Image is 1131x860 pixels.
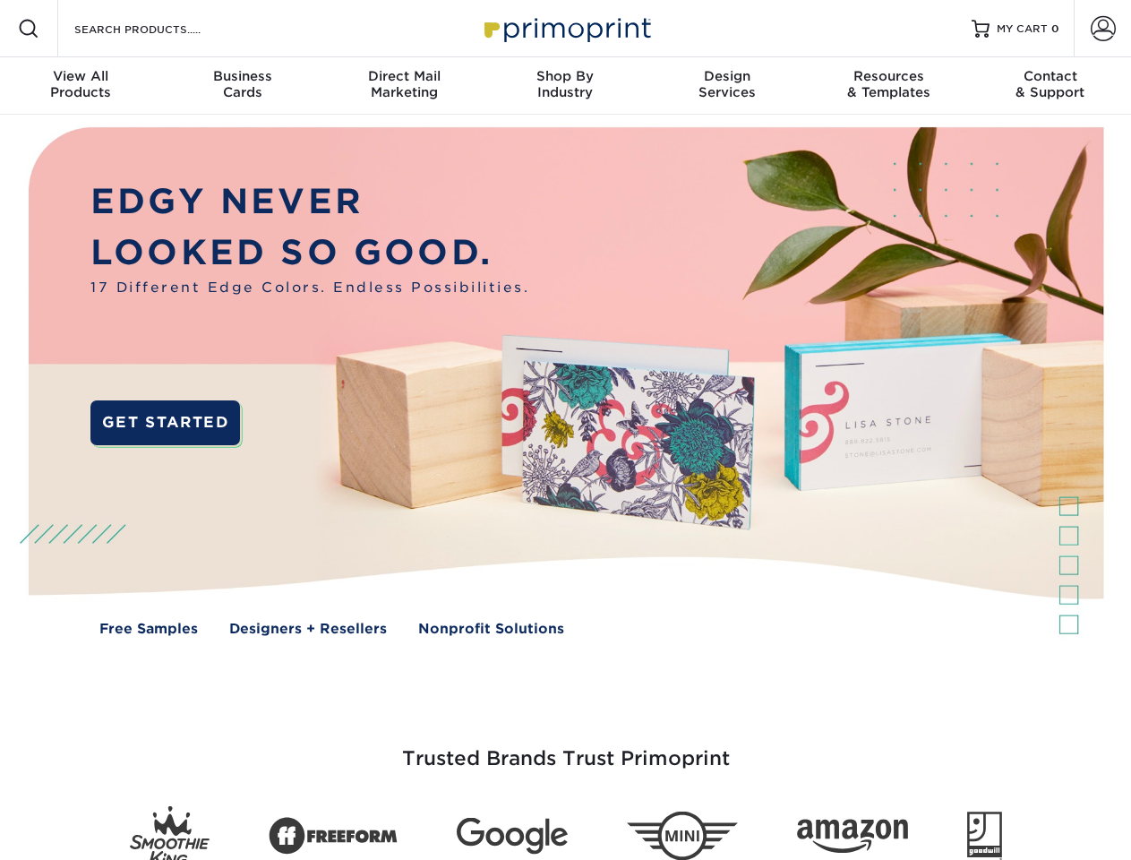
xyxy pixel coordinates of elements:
img: Goodwill [967,812,1002,860]
span: Direct Mail [323,68,484,84]
input: SEARCH PRODUCTS..... [73,18,247,39]
div: Industry [484,68,646,100]
a: Nonprofit Solutions [418,619,564,640]
span: Resources [808,68,969,84]
a: Resources& Templates [808,57,969,115]
img: Google [457,818,568,855]
span: MY CART [997,21,1048,37]
img: Amazon [797,820,908,854]
p: EDGY NEVER [90,176,529,228]
a: Shop ByIndustry [484,57,646,115]
a: Contact& Support [970,57,1131,115]
span: 17 Different Edge Colors. Endless Possibilities. [90,278,529,298]
a: GET STARTED [90,400,240,445]
span: Shop By [484,68,646,84]
div: Cards [161,68,322,100]
span: Business [161,68,322,84]
div: & Support [970,68,1131,100]
div: Marketing [323,68,484,100]
a: Direct MailMarketing [323,57,484,115]
a: DesignServices [647,57,808,115]
span: 0 [1051,22,1059,35]
div: & Templates [808,68,969,100]
a: BusinessCards [161,57,322,115]
p: LOOKED SO GOOD. [90,228,529,279]
img: Primoprint [476,9,655,47]
span: Contact [970,68,1131,84]
h3: Trusted Brands Trust Primoprint [42,704,1090,792]
div: Services [647,68,808,100]
a: Free Samples [99,619,198,640]
span: Design [647,68,808,84]
a: Designers + Resellers [229,619,387,640]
